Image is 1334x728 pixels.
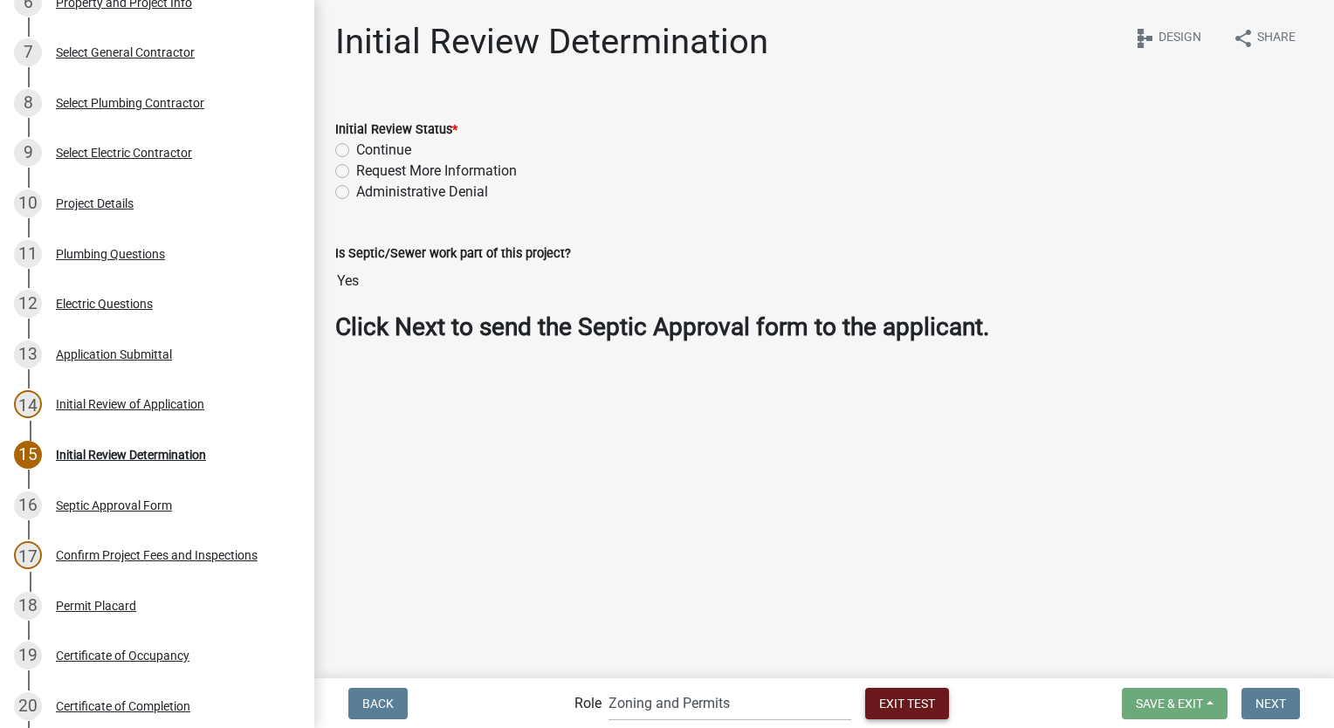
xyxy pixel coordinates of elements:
span: Design [1159,28,1201,49]
div: 19 [14,642,42,670]
div: 7 [14,38,42,66]
label: Role [574,697,602,711]
div: Confirm Project Fees and Inspections [56,549,258,561]
div: 11 [14,240,42,268]
strong: Click Next to send the Septic Approval form to the applicant. [335,312,989,341]
div: Initial Review of Application [56,398,204,410]
div: 10 [14,189,42,217]
div: Septic Approval Form [56,499,172,512]
div: 18 [14,592,42,620]
div: 16 [14,491,42,519]
div: Certificate of Occupancy [56,649,189,662]
h1: Initial Review Determination [335,21,768,63]
label: Is Septic/Sewer work part of this project? [335,248,571,260]
div: 15 [14,441,42,469]
div: Electric Questions [56,298,153,310]
div: Select Electric Contractor [56,147,192,159]
button: Exit Test [865,688,949,719]
label: Administrative Denial [356,182,488,203]
button: Next [1241,688,1300,719]
button: shareShare [1219,21,1310,55]
div: Select General Contractor [56,46,195,58]
button: Back [348,688,408,719]
button: Save & Exit [1122,688,1227,719]
label: Request More Information [356,161,517,182]
div: Project Details [56,197,134,209]
div: 13 [14,340,42,368]
div: Initial Review Determination [56,449,206,461]
div: Select Plumbing Contractor [56,97,204,109]
div: Application Submittal [56,348,172,361]
div: 9 [14,139,42,167]
label: Continue [356,140,411,161]
div: Certificate of Completion [56,700,190,712]
span: Exit Test [879,696,935,710]
i: schema [1134,28,1155,49]
div: 14 [14,390,42,418]
div: Plumbing Questions [56,248,165,260]
div: 20 [14,692,42,720]
span: Next [1255,696,1286,710]
button: schemaDesign [1120,21,1215,55]
span: Back [362,696,394,710]
label: Initial Review Status [335,124,457,136]
div: 12 [14,290,42,318]
i: share [1233,28,1254,49]
div: 17 [14,541,42,569]
span: Share [1257,28,1296,49]
div: 8 [14,89,42,117]
div: Permit Placard [56,600,136,612]
span: Save & Exit [1136,696,1203,710]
